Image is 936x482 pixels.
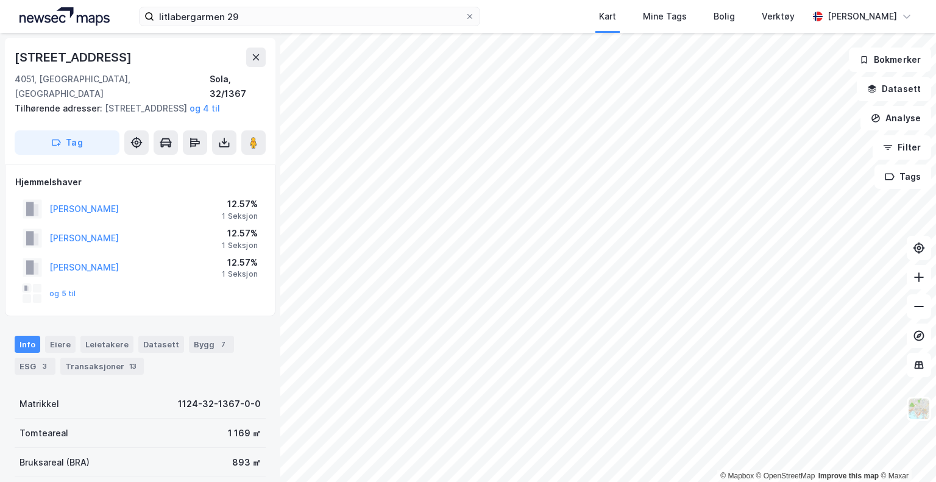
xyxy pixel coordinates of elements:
[907,397,931,420] img: Z
[849,48,931,72] button: Bokmerker
[178,397,261,411] div: 1124-32-1367-0-0
[15,48,134,67] div: [STREET_ADDRESS]
[222,197,258,211] div: 12.57%
[875,424,936,482] iframe: Chat Widget
[222,255,258,270] div: 12.57%
[15,175,265,190] div: Hjemmelshaver
[818,472,879,480] a: Improve this map
[19,455,90,470] div: Bruksareal (BRA)
[19,7,110,26] img: logo.a4113a55bc3d86da70a041830d287a7e.svg
[154,7,465,26] input: Søk på adresse, matrikkel, gårdeiere, leietakere eller personer
[60,358,144,375] div: Transaksjoner
[15,72,210,101] div: 4051, [GEOGRAPHIC_DATA], [GEOGRAPHIC_DATA]
[222,226,258,241] div: 12.57%
[874,165,931,189] button: Tags
[15,358,55,375] div: ESG
[19,426,68,441] div: Tomteareal
[720,472,754,480] a: Mapbox
[189,336,234,353] div: Bygg
[762,9,795,24] div: Verktøy
[19,397,59,411] div: Matrikkel
[232,455,261,470] div: 893 ㎡
[38,360,51,372] div: 3
[222,241,258,250] div: 1 Seksjon
[15,101,256,116] div: [STREET_ADDRESS]
[756,472,815,480] a: OpenStreetMap
[873,135,931,160] button: Filter
[228,426,261,441] div: 1 169 ㎡
[45,336,76,353] div: Eiere
[127,360,139,372] div: 13
[138,336,184,353] div: Datasett
[15,130,119,155] button: Tag
[599,9,616,24] div: Kart
[222,211,258,221] div: 1 Seksjon
[875,424,936,482] div: Kontrollprogram for chat
[15,103,105,113] span: Tilhørende adresser:
[714,9,735,24] div: Bolig
[222,269,258,279] div: 1 Seksjon
[860,106,931,130] button: Analyse
[210,72,266,101] div: Sola, 32/1367
[828,9,897,24] div: [PERSON_NAME]
[643,9,687,24] div: Mine Tags
[217,338,229,350] div: 7
[15,336,40,353] div: Info
[80,336,133,353] div: Leietakere
[857,77,931,101] button: Datasett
